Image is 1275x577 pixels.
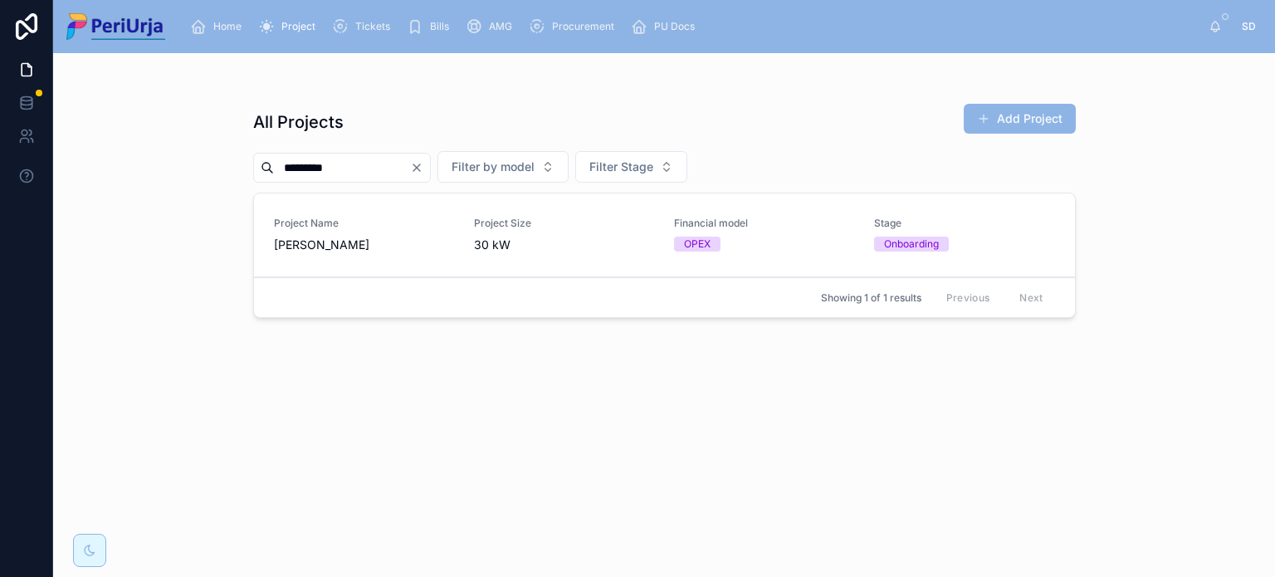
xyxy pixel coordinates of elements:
[474,217,654,230] span: Project Size
[874,217,1054,230] span: Stage
[213,20,242,33] span: Home
[254,193,1075,277] a: Project Name[PERSON_NAME]Project Size30 kWFinancial modelOPEXStageOnboarding
[474,237,654,253] span: 30 kW
[274,237,454,253] span: [PERSON_NAME]
[178,8,1209,45] div: scrollable content
[327,12,402,42] a: Tickets
[452,159,535,175] span: Filter by model
[654,20,695,33] span: PU Docs
[281,20,315,33] span: Project
[430,20,449,33] span: Bills
[821,291,921,305] span: Showing 1 of 1 results
[552,20,614,33] span: Procurement
[402,12,461,42] a: Bills
[964,104,1076,134] button: Add Project
[684,237,711,252] div: OPEX
[185,12,253,42] a: Home
[524,12,626,42] a: Procurement
[626,12,706,42] a: PU Docs
[274,217,454,230] span: Project Name
[410,161,430,174] button: Clear
[355,20,390,33] span: Tickets
[437,151,569,183] button: Select Button
[1242,20,1256,33] span: SD
[575,151,687,183] button: Select Button
[674,217,854,230] span: Financial model
[461,12,524,42] a: AMG
[884,237,939,252] div: Onboarding
[489,20,512,33] span: AMG
[589,159,653,175] span: Filter Stage
[66,13,165,40] img: App logo
[253,12,327,42] a: Project
[253,110,344,134] h1: All Projects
